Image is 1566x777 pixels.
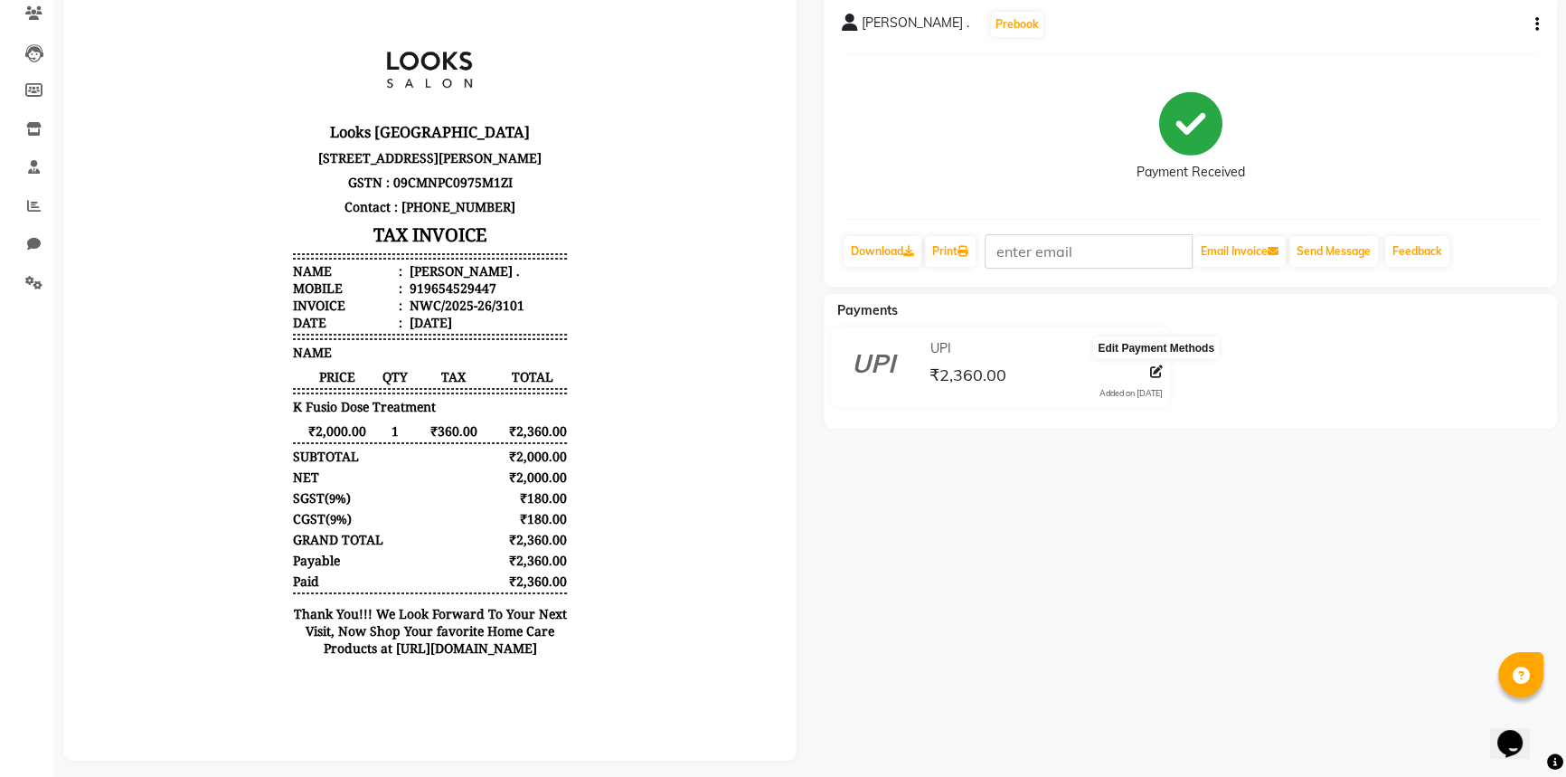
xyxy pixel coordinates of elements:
[317,287,321,304] span: :
[249,501,266,517] span: 9%
[212,287,321,304] div: Invoice
[212,304,321,321] div: Date
[416,412,485,430] span: ₹2,360.00
[317,304,321,321] span: :
[328,412,416,430] span: ₹360.00
[212,595,485,647] p: Thank You!!! We Look Forward To Your Next Visit, Now Shop Your favorite Home Care Products at [UR...
[844,236,921,267] a: Download
[212,521,302,538] div: GRAND TOTAL
[317,252,321,270] span: :
[930,339,951,358] span: UPI
[280,14,416,105] img: file_1750567345576.jpg
[212,388,354,405] span: K Fusio Dose Treatment
[212,136,485,160] p: [STREET_ADDRESS][PERSON_NAME]
[862,14,969,39] span: [PERSON_NAME] .
[212,459,238,476] div: NET
[212,438,278,455] div: SUBTOTAL
[212,412,299,430] span: ₹2,000.00
[212,209,485,241] h3: TAX INVOICE
[414,542,486,559] div: ₹2,360.00
[837,302,898,318] span: Payments
[248,480,265,497] span: 9%
[212,479,269,497] div: ( )
[925,236,976,267] a: Print
[325,252,439,270] div: [PERSON_NAME] .
[1193,236,1286,267] button: Email Invoice
[325,304,371,321] div: [DATE]
[985,234,1193,269] input: enter email
[212,479,243,497] span: SGST
[1093,336,1219,358] div: Edit Payment Methods
[325,270,415,287] div: 919654529447
[325,287,443,304] div: NWC/2025-26/3101
[929,365,1006,390] span: ₹2,360.00
[414,521,486,538] div: ₹2,360.00
[1490,705,1548,759] iframe: chat widget
[212,270,321,287] div: Mobile
[212,542,259,559] div: Payable
[299,412,328,430] span: 1
[1385,236,1449,267] a: Feedback
[328,358,416,375] span: TAX
[414,438,486,455] div: ₹2,000.00
[991,12,1043,37] button: Prebook
[414,479,486,497] div: ₹180.00
[414,459,486,476] div: ₹2,000.00
[212,334,250,351] span: NAME
[212,160,485,185] p: GSTN : 09CMNPC0975M1ZI
[414,563,486,580] div: ₹2,360.00
[299,358,328,375] span: QTY
[1099,387,1163,400] div: Added on [DATE]
[317,270,321,287] span: :
[212,109,485,136] h3: Looks [GEOGRAPHIC_DATA]
[1137,163,1245,182] div: Payment Received
[212,252,321,270] div: Name
[212,563,238,580] div: Paid
[212,500,270,517] div: ( )
[414,500,486,517] div: ₹180.00
[212,185,485,209] p: Contact : [PHONE_NUMBER]
[212,500,244,517] span: CGST
[212,358,299,375] span: PRICE
[416,358,485,375] span: TOTAL
[1289,236,1378,267] button: Send Message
